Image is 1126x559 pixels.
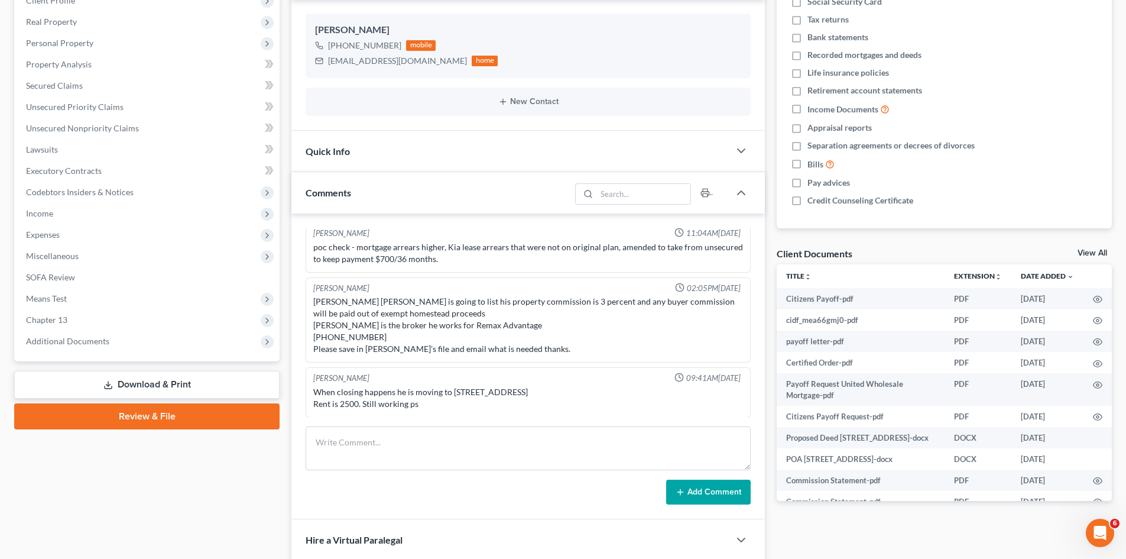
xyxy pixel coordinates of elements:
[26,17,77,27] span: Real Property
[687,283,741,294] span: 02:05PM[DATE]
[777,406,945,427] td: Citizens Payoff Request-pdf
[313,386,743,410] div: When closing happens he is moving to [STREET_ADDRESS] Rent is 2500. Still working ps
[807,122,872,134] span: Appraisal reports
[17,96,280,118] a: Unsecured Priority Claims
[945,309,1011,331] td: PDF
[1078,249,1107,257] a: View All
[1011,331,1083,352] td: [DATE]
[807,140,975,151] span: Separation agreements or decrees of divorces
[1011,448,1083,470] td: [DATE]
[945,352,1011,373] td: PDF
[777,352,945,373] td: Certified Order-pdf
[306,146,350,157] span: Quick Info
[1011,373,1083,406] td: [DATE]
[313,296,743,355] div: [PERSON_NAME] [PERSON_NAME] is going to list his property commission is 3 percent and any buyer c...
[26,251,79,261] span: Miscellaneous
[1067,273,1074,280] i: expand_more
[807,14,849,25] span: Tax returns
[777,309,945,331] td: cidf_mea66gmj0-pdf
[954,272,1002,280] a: Extensionunfold_more
[406,40,436,51] div: mobile
[1011,470,1083,491] td: [DATE]
[807,31,868,43] span: Bank statements
[777,470,945,491] td: Commission Statement-pdf
[777,247,852,260] div: Client Documents
[26,59,92,69] span: Property Analysis
[313,228,369,239] div: [PERSON_NAME]
[807,85,922,96] span: Retirement account statements
[26,144,58,154] span: Lawsuits
[26,272,75,282] span: SOFA Review
[1011,491,1083,512] td: [DATE]
[17,75,280,96] a: Secured Claims
[26,208,53,218] span: Income
[777,331,945,352] td: payoff letter-pdf
[313,373,369,384] div: [PERSON_NAME]
[17,54,280,75] a: Property Analysis
[786,272,812,280] a: Titleunfold_more
[315,97,741,106] button: New Contact
[328,55,467,67] div: [EMAIL_ADDRESS][DOMAIN_NAME]
[1011,406,1083,427] td: [DATE]
[807,104,878,115] span: Income Documents
[686,228,741,239] span: 11:04AM[DATE]
[945,448,1011,470] td: DOCX
[777,427,945,448] td: Proposed Deed [STREET_ADDRESS]-docx
[313,241,743,265] div: poc check - mortgage arrears higher, Kia lease arrears that were not on original plan, amended to...
[807,177,850,189] span: Pay advices
[26,166,102,176] span: Executory Contracts
[17,139,280,160] a: Lawsuits
[313,283,369,294] div: [PERSON_NAME]
[945,427,1011,448] td: DOCX
[807,49,921,61] span: Recorded mortgages and deeds
[26,80,83,91] span: Secured Claims
[1021,272,1074,280] a: Date Added expand_more
[807,67,889,79] span: Life insurance policies
[777,491,945,512] td: Commission Statement-pdf
[14,403,280,429] a: Review & File
[17,267,280,288] a: SOFA Review
[1011,288,1083,309] td: [DATE]
[1110,519,1119,528] span: 6
[17,118,280,139] a: Unsecured Nonpriority Claims
[686,373,741,384] span: 09:41AM[DATE]
[26,187,134,197] span: Codebtors Insiders & Notices
[597,184,691,204] input: Search...
[26,293,67,303] span: Means Test
[26,38,93,48] span: Personal Property
[666,480,751,505] button: Add Comment
[472,56,498,66] div: home
[315,23,741,37] div: [PERSON_NAME]
[807,195,913,206] span: Credit Counseling Certificate
[945,470,1011,491] td: PDF
[26,230,60,240] span: Expenses
[306,534,403,545] span: Hire a Virtual Paralegal
[995,273,1002,280] i: unfold_more
[17,160,280,182] a: Executory Contracts
[1011,352,1083,373] td: [DATE]
[945,373,1011,406] td: PDF
[26,315,67,325] span: Chapter 13
[26,123,139,133] span: Unsecured Nonpriority Claims
[807,159,823,170] span: Bills
[26,336,109,346] span: Additional Documents
[1011,427,1083,448] td: [DATE]
[26,102,124,112] span: Unsecured Priority Claims
[945,331,1011,352] td: PDF
[777,288,945,309] td: Citizens Payoff-pdf
[777,448,945,470] td: POA [STREET_ADDRESS]-docx
[14,371,280,399] a: Download & Print
[1011,309,1083,331] td: [DATE]
[804,273,812,280] i: unfold_more
[306,187,351,198] span: Comments
[328,40,401,51] div: [PHONE_NUMBER]
[945,406,1011,427] td: PDF
[1086,519,1114,547] iframe: Intercom live chat
[945,491,1011,512] td: PDF
[945,288,1011,309] td: PDF
[777,373,945,406] td: Payoff Request United Wholesale Mortgage-pdf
